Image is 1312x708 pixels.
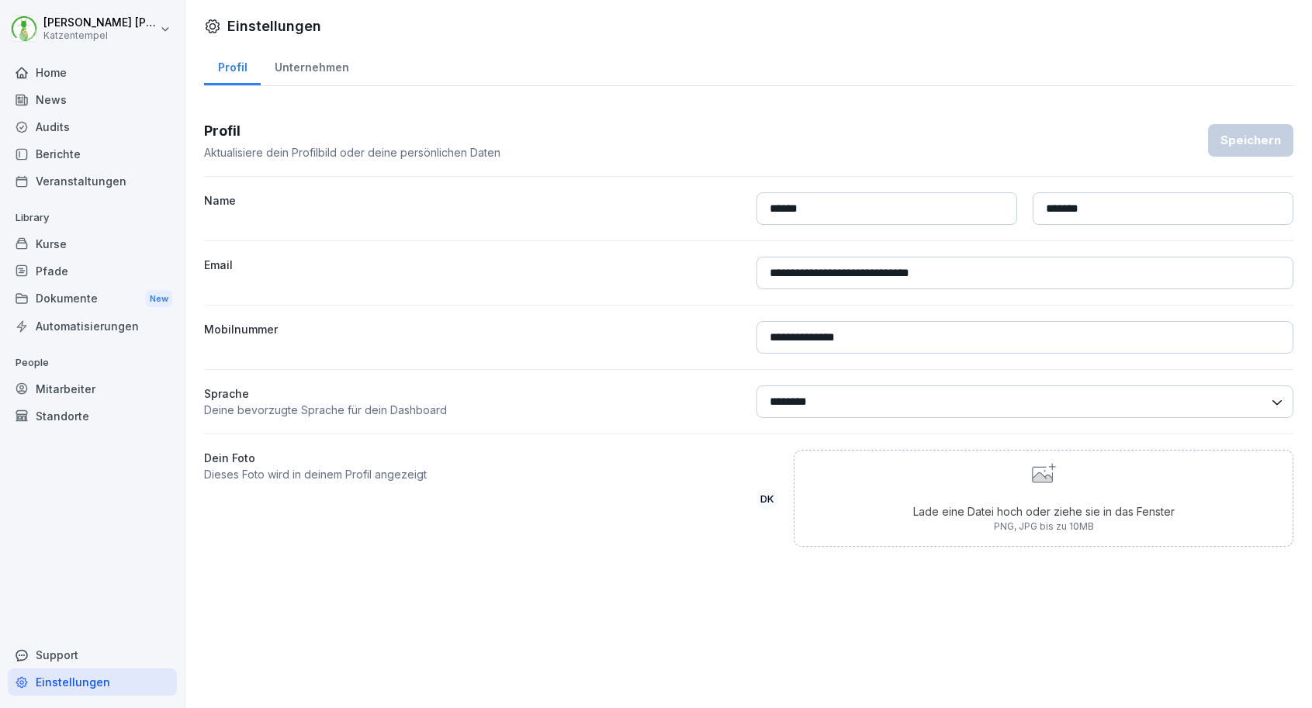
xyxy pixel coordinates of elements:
[8,59,177,86] a: Home
[204,450,741,466] label: Dein Foto
[8,641,177,668] div: Support
[204,144,500,161] p: Aktualisiere dein Profilbild oder deine persönlichen Daten
[8,168,177,195] a: Veranstaltungen
[43,16,157,29] p: [PERSON_NAME] [PERSON_NAME]
[8,285,177,313] div: Dokumente
[1208,124,1293,157] button: Speichern
[204,46,261,85] a: Profil
[8,140,177,168] a: Berichte
[8,230,177,257] a: Kurse
[8,205,177,230] p: Library
[227,16,321,36] h1: Einstellungen
[756,488,778,509] div: DK
[8,86,177,113] a: News
[1220,132,1281,149] div: Speichern
[8,257,177,285] a: Pfade
[8,375,177,402] a: Mitarbeiter
[8,668,177,696] a: Einstellungen
[8,402,177,430] a: Standorte
[204,120,500,141] h3: Profil
[8,351,177,375] p: People
[913,520,1175,534] p: PNG, JPG bis zu 10MB
[913,503,1175,520] p: Lade eine Datei hoch oder ziehe sie in das Fenster
[8,113,177,140] a: Audits
[261,46,362,85] a: Unternehmen
[8,313,177,340] a: Automatisierungen
[204,257,741,289] label: Email
[204,192,741,225] label: Name
[146,290,172,308] div: New
[204,321,741,354] label: Mobilnummer
[204,402,741,418] p: Deine bevorzugte Sprache für dein Dashboard
[43,30,157,41] p: Katzentempel
[8,285,177,313] a: DokumenteNew
[204,466,741,482] p: Dieses Foto wird in deinem Profil angezeigt
[204,385,741,402] p: Sprache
